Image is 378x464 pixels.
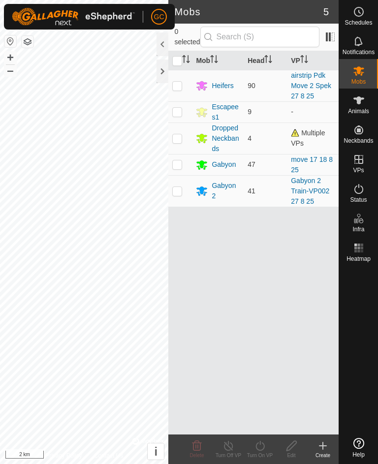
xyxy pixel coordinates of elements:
[323,4,329,19] span: 5
[291,129,325,147] span: Multiple VPs
[287,101,339,123] td: -
[182,57,190,64] p-sorticon: Activate to sort
[352,226,364,232] span: Infra
[45,451,82,460] a: Privacy Policy
[244,452,276,459] div: Turn On VP
[94,451,123,460] a: Contact Us
[248,108,252,116] span: 9
[190,453,204,458] span: Delete
[307,452,339,459] div: Create
[12,8,135,26] img: Gallagher Logo
[248,187,255,195] span: 41
[352,452,365,458] span: Help
[200,27,319,47] input: Search (S)
[212,81,233,91] div: Heifers
[343,49,375,55] span: Notifications
[155,445,158,458] span: i
[248,160,255,168] span: 47
[212,181,240,201] div: Gabyon 2
[264,57,272,64] p-sorticon: Activate to sort
[351,79,366,85] span: Mobs
[248,134,252,142] span: 4
[345,20,372,26] span: Schedules
[276,452,307,459] div: Edit
[346,256,371,262] span: Heatmap
[210,57,218,64] p-sorticon: Activate to sort
[213,452,244,459] div: Turn Off VP
[344,138,373,144] span: Neckbands
[287,51,339,70] th: VP
[212,159,236,170] div: Gabyon
[348,108,369,114] span: Animals
[212,123,240,154] div: Dropped Neckbands
[192,51,244,70] th: Mob
[353,167,364,173] span: VPs
[154,12,164,22] span: GC
[148,443,164,460] button: i
[22,36,33,48] button: Map Layers
[248,82,255,90] span: 90
[339,434,378,462] a: Help
[4,52,16,63] button: +
[244,51,287,70] th: Head
[174,27,200,47] span: 0 selected
[291,71,331,100] a: airstrip Pdk Move 2 Spek 27 8 25
[174,6,323,18] h2: Mobs
[4,64,16,76] button: –
[291,177,329,205] a: Gabyon 2 Train-VP002 27 8 25
[4,35,16,47] button: Reset Map
[350,197,367,203] span: Status
[300,57,308,64] p-sorticon: Activate to sort
[291,155,333,174] a: move 17 18 8 25
[212,102,240,123] div: Escapees1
